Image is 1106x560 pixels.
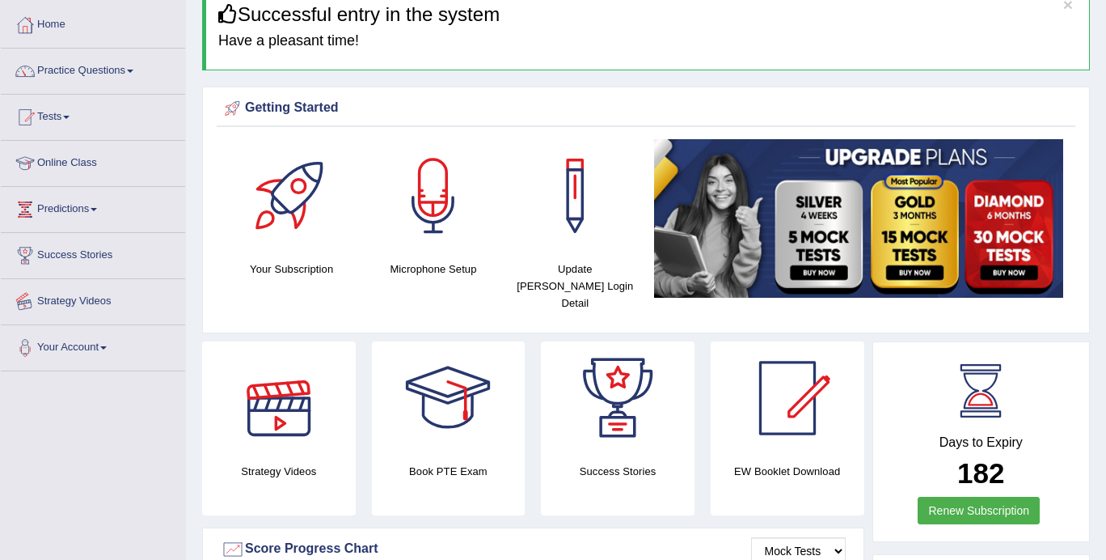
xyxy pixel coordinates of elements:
[891,435,1072,450] h4: Days to Expiry
[711,463,864,480] h4: EW Booklet Download
[218,4,1077,25] h3: Successful entry in the system
[654,139,1063,298] img: small5.jpg
[1,49,185,89] a: Practice Questions
[1,325,185,366] a: Your Account
[370,261,496,278] h4: Microphone Setup
[1,233,185,274] a: Success Stories
[221,96,1071,121] div: Getting Started
[918,497,1040,524] a: Renew Subscription
[1,279,185,320] a: Strategy Videos
[1,141,185,181] a: Online Class
[957,457,1004,489] b: 182
[1,95,185,135] a: Tests
[229,261,354,278] h4: Your Subscription
[372,463,526,480] h4: Book PTE Exam
[513,261,638,312] h4: Update [PERSON_NAME] Login Detail
[1,2,185,43] a: Home
[218,33,1077,49] h4: Have a pleasant time!
[1,187,185,227] a: Predictions
[202,463,356,480] h4: Strategy Videos
[541,463,694,480] h4: Success Stories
